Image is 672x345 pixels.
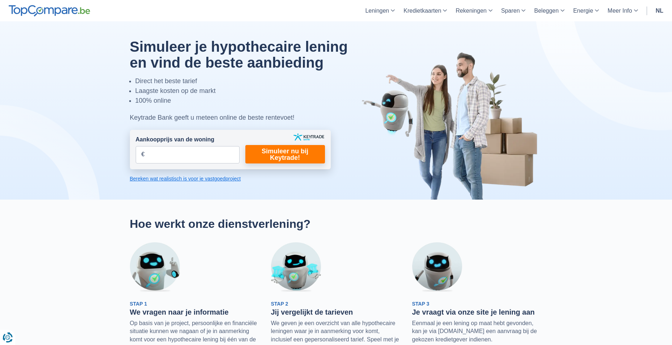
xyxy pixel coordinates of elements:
[130,175,331,182] a: Bereken wat realistisch is voor je vastgoedproject
[135,76,366,86] li: Direct het beste tarief
[135,96,366,106] li: 100% online
[293,133,324,141] img: keytrade
[136,136,215,144] label: Aankoopprijs van de woning
[412,242,462,292] img: Stap 3
[141,150,145,159] span: €
[130,242,180,292] img: Stap 1
[412,319,542,344] p: Eenmaal je een lening op maat hebt gevonden, kan je via [DOMAIN_NAME] een aanvraag bij de gekozen...
[9,5,90,17] img: TopCompare
[130,113,366,123] div: Keytrade Bank geeft u meteen online de beste rentevoet!
[271,301,288,307] span: Stap 2
[412,301,430,307] span: Stap 3
[130,308,260,316] h3: We vragen naar je informatie
[271,242,321,292] img: Stap 2
[245,145,325,163] a: Simuleer nu bij Keytrade!
[362,51,542,200] img: image-hero
[271,308,401,316] h3: Jij vergelijkt de tarieven
[412,308,542,316] h3: Je vraagt via onze site je lening aan
[130,217,542,231] h2: Hoe werkt onze dienstverlening?
[130,301,147,307] span: Stap 1
[135,86,366,96] li: Laagste kosten op de markt
[130,39,366,71] h1: Simuleer je hypothecaire lening en vind de beste aanbieding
